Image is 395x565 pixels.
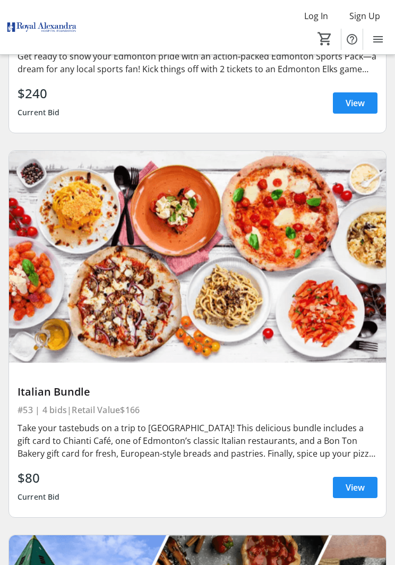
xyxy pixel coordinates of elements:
button: Help [341,29,363,50]
div: $80 [18,468,60,487]
div: $240 [18,84,60,103]
img: Italian Bundle [9,151,386,363]
span: View [346,97,365,109]
div: Get ready to show your Edmonton pride with an action‑packed Edmonton Sports Pack—a dream for any ... [18,50,377,75]
button: Log In [296,7,337,24]
div: #53 | 4 bids | Retail Value $166 [18,403,377,417]
div: Current Bid [18,103,60,122]
div: Take your tastebuds on a trip to [GEOGRAPHIC_DATA]! This delicious bundle includes a gift card to... [18,422,377,460]
a: View [333,92,377,114]
div: Current Bid [18,487,60,507]
img: Royal Alexandra Hospital Foundation's Logo [6,7,77,47]
div: Italian Bundle [18,386,377,398]
span: Log In [304,10,328,22]
a: View [333,477,377,498]
span: View [346,481,365,494]
span: Sign Up [349,10,380,22]
button: Cart [315,29,334,48]
button: Menu [367,29,389,50]
button: Sign Up [341,7,389,24]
